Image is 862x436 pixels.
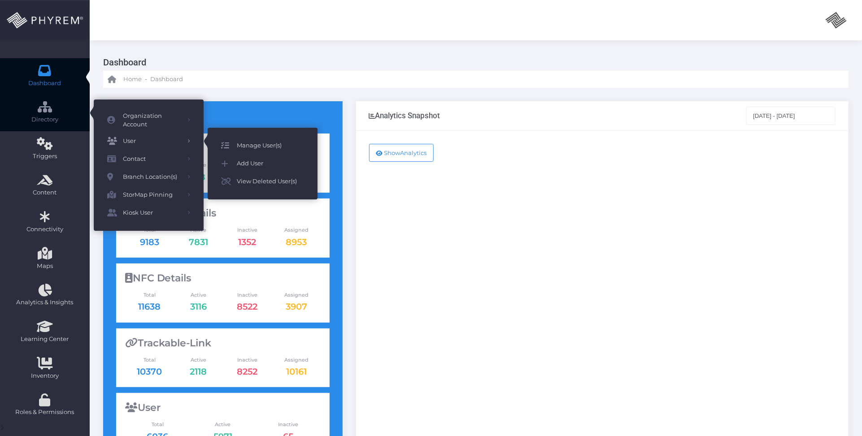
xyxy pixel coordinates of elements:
div: NFC Details [125,272,321,284]
h3: Dashboard [103,54,842,71]
span: Active [174,291,223,299]
span: Active [190,421,256,428]
span: User [123,135,181,147]
div: Trackable-Link [125,337,321,349]
span: Connectivity [6,225,84,234]
span: Assigned [272,226,321,234]
span: Content [6,188,84,197]
a: 8252 [237,366,258,377]
span: Manage User(s) [237,140,304,151]
span: Inactive [223,226,272,234]
a: 10161 [286,366,307,377]
a: Manage User(s) [208,137,318,155]
span: Organization Account [123,112,181,129]
span: Inactive [223,356,272,364]
span: Inventory [6,371,84,380]
span: Inactive [223,291,272,299]
a: 3116 [190,301,207,312]
a: StorMap Pinning [94,186,204,204]
span: Branch Location(s) [123,171,181,183]
input: Select Date Range [746,107,836,125]
span: Directory [6,115,84,124]
span: Total [125,421,191,428]
a: Kiosk User [94,204,204,222]
div: User [125,402,321,414]
span: View Deleted User(s) [237,176,304,187]
span: Kiosk User [123,207,181,219]
span: Triggers [6,152,84,161]
a: Dashboard [150,71,183,88]
a: Organization Account [94,108,204,132]
div: QR-Code Details [125,207,321,219]
span: Maps [37,262,53,271]
a: 3907 [286,301,307,312]
span: Total [125,291,174,299]
a: 11638 [138,301,161,312]
a: Branch Location(s) [94,168,204,186]
span: StorMap Pinning [123,189,181,201]
span: Analytics & Insights [6,298,84,307]
span: Total [125,356,174,364]
a: 8522 [237,301,258,312]
a: View Deleted User(s) [208,173,318,190]
a: 10370 [137,366,162,377]
a: Home [108,71,142,88]
a: Add User [208,155,318,173]
button: ShowAnalytics [369,144,434,162]
a: 8953 [286,237,307,247]
div: Analytics Snapshot [369,111,440,120]
span: Add User [237,158,304,169]
span: Dashboard [150,75,183,84]
span: Contact [123,153,181,165]
span: Show [384,149,401,156]
span: Assigned [272,291,321,299]
span: Active [174,356,223,364]
span: Assigned [272,356,321,364]
a: 2118 [190,366,207,377]
span: Home [123,75,142,84]
span: Dashboard [29,79,61,88]
a: Contact [94,150,204,168]
a: 1352 [239,237,257,247]
a: 7831 [189,237,208,247]
li: - [144,75,148,84]
span: Roles & Permissions [6,408,84,417]
a: User [94,132,204,150]
span: Inactive [256,421,321,428]
span: Learning Center [6,335,84,344]
a: 9183 [140,237,159,247]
